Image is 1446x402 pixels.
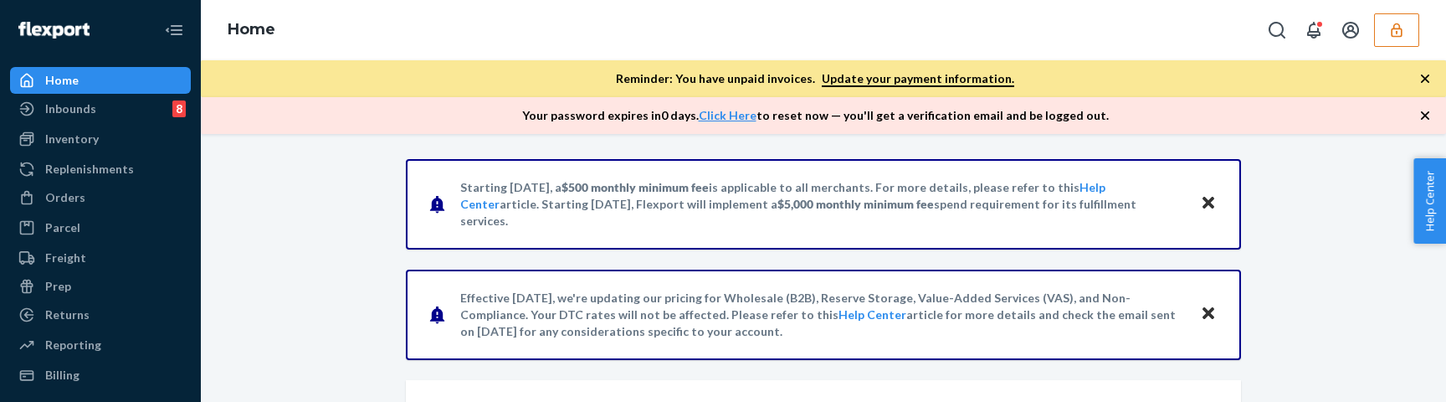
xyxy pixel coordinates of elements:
[460,290,1184,340] p: Effective [DATE], we're updating our pricing for Wholesale (B2B), Reserve Storage, Value-Added Se...
[45,161,134,178] div: Replenishments
[10,156,191,183] a: Replenishments
[10,245,191,271] a: Freight
[172,100,186,117] div: 8
[45,307,90,323] div: Returns
[45,367,79,384] div: Billing
[838,307,906,322] a: Help Center
[45,72,79,89] div: Home
[45,189,85,206] div: Orders
[45,131,99,147] div: Inventory
[1334,13,1367,47] button: Open account menu
[460,179,1184,229] p: Starting [DATE], a is applicable to all merchants. For more details, please refer to this article...
[777,197,934,211] span: $5,000 monthly minimum fee
[616,70,1014,87] p: Reminder: You have unpaid invoices.
[522,107,1109,124] p: Your password expires in 0 days . to reset now — you'll get a verification email and be logged out.
[45,250,86,266] div: Freight
[822,71,1014,87] a: Update your payment information.
[10,67,191,94] a: Home
[45,337,101,353] div: Reporting
[1197,192,1219,216] button: Close
[10,184,191,211] a: Orders
[1197,302,1219,327] button: Close
[214,6,289,54] ol: breadcrumbs
[1413,158,1446,244] button: Help Center
[10,273,191,300] a: Prep
[1260,13,1294,47] button: Open Search Box
[45,278,71,295] div: Prep
[10,126,191,152] a: Inventory
[10,362,191,389] a: Billing
[45,219,80,236] div: Parcel
[18,22,90,39] img: Flexport logo
[10,95,191,122] a: Inbounds8
[10,332,191,358] a: Reporting
[228,20,275,39] a: Home
[45,100,96,117] div: Inbounds
[1297,13,1331,47] button: Open notifications
[561,180,709,194] span: $500 monthly minimum fee
[10,214,191,241] a: Parcel
[10,301,191,328] a: Returns
[699,108,756,122] a: Click Here
[157,13,191,47] button: Close Navigation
